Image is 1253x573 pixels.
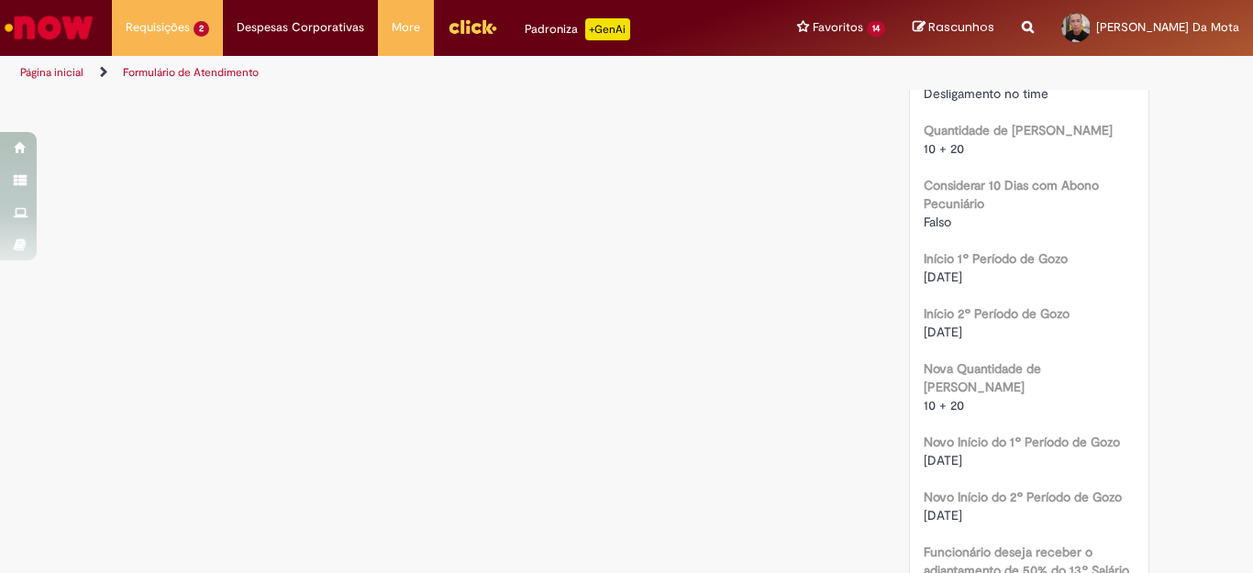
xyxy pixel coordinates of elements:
[813,18,863,37] span: Favoritos
[924,489,1122,505] b: Novo Início do 2º Período de Gozo
[924,452,962,468] span: [DATE]
[525,18,630,40] div: Padroniza
[867,21,885,37] span: 14
[924,140,964,157] span: 10 + 20
[913,19,994,37] a: Rascunhos
[392,18,420,37] span: More
[928,18,994,36] span: Rascunhos
[194,21,209,37] span: 2
[924,177,1099,212] b: Considerar 10 Dias com Abono Pecuniário
[924,214,951,230] span: Falso
[585,18,630,40] p: +GenAi
[924,324,962,340] span: [DATE]
[448,13,497,40] img: click_logo_yellow_360x200.png
[126,18,190,37] span: Requisições
[20,65,83,80] a: Página inicial
[123,65,259,80] a: Formulário de Atendimento
[924,434,1120,450] b: Novo Início do 1º Período de Gozo
[924,305,1070,322] b: Início 2º Período de Gozo
[2,9,96,46] img: ServiceNow
[924,397,964,413] span: 10 + 20
[924,85,1048,102] span: Desligamento no time
[924,122,1113,138] b: Quantidade de [PERSON_NAME]
[237,18,364,37] span: Despesas Corporativas
[1096,19,1239,35] span: [PERSON_NAME] Da Mota
[924,269,962,285] span: [DATE]
[924,507,962,523] span: [DATE]
[924,360,1041,395] b: Nova Quantidade de [PERSON_NAME]
[924,250,1068,267] b: Início 1º Período de Gozo
[14,56,822,90] ul: Trilhas de página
